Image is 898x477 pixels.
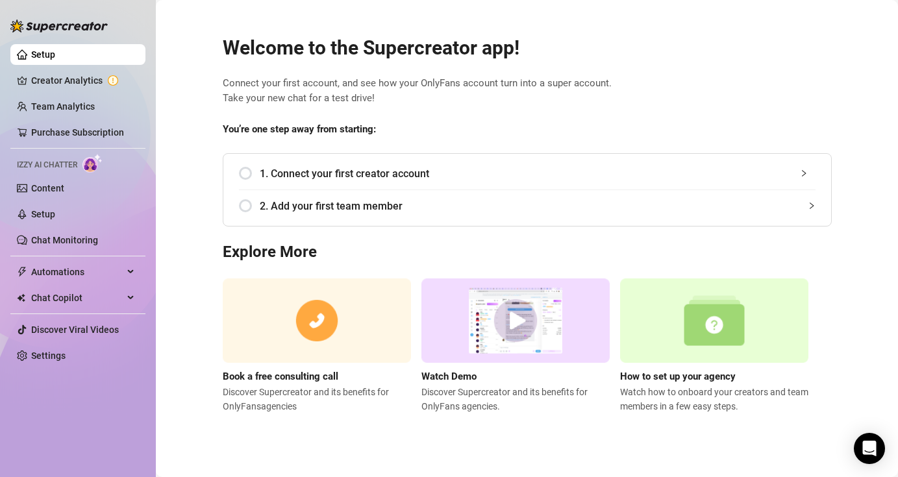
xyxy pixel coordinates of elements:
span: 1. Connect your first creator account [260,165,816,182]
span: Connect your first account, and see how your OnlyFans account turn into a super account. Take you... [223,76,832,106]
span: Automations [31,262,123,282]
h2: Welcome to the Supercreator app! [223,36,832,60]
a: How to set up your agencyWatch how to onboard your creators and team members in a few easy steps. [620,278,808,413]
a: Watch DemoDiscover Supercreator and its benefits for OnlyFans agencies. [421,278,610,413]
span: Chat Copilot [31,287,123,308]
span: collapsed [800,169,808,177]
img: setup agency guide [620,278,808,363]
div: 2. Add your first team member [239,190,816,222]
span: collapsed [808,202,816,210]
h3: Explore More [223,242,832,263]
a: Team Analytics [31,101,95,112]
a: Setup [31,49,55,60]
img: AI Chatter [82,154,103,173]
img: logo-BBDzfeDw.svg [10,19,108,32]
img: supercreator demo [421,278,610,363]
a: Creator Analytics exclamation-circle [31,70,135,91]
a: Setup [31,209,55,219]
span: thunderbolt [17,267,27,277]
a: Book a free consulting callDiscover Supercreator and its benefits for OnlyFansagencies [223,278,411,413]
strong: Watch Demo [421,371,477,382]
div: 1. Connect your first creator account [239,158,816,190]
a: Purchase Subscription [31,127,124,138]
a: Discover Viral Videos [31,324,119,335]
span: 2. Add your first team member [260,198,816,214]
span: Watch how to onboard your creators and team members in a few easy steps. [620,385,808,413]
div: Open Intercom Messenger [854,433,885,464]
img: consulting call [223,278,411,363]
span: Discover Supercreator and its benefits for OnlyFans agencies. [421,385,610,413]
a: Chat Monitoring [31,235,98,245]
a: Settings [31,350,66,361]
strong: You’re one step away from starting: [223,123,376,135]
strong: Book a free consulting call [223,371,338,382]
strong: How to set up your agency [620,371,736,382]
span: Izzy AI Chatter [17,159,77,171]
a: Content [31,183,64,193]
img: Chat Copilot [17,293,25,302]
span: Discover Supercreator and its benefits for OnlyFans agencies [223,385,411,413]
